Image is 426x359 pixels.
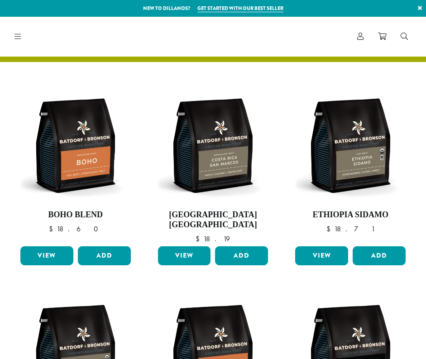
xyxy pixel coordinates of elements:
button: Add [78,246,131,265]
a: View [158,246,211,265]
h4: Boho Blend [18,210,133,220]
bdi: 18.19 [196,234,230,244]
a: View [20,246,73,265]
a: Search [393,29,415,44]
a: View [295,246,348,265]
bdi: 18.60 [49,224,102,234]
a: [GEOGRAPHIC_DATA] [GEOGRAPHIC_DATA] $18.19 [156,88,271,243]
h4: [GEOGRAPHIC_DATA] [GEOGRAPHIC_DATA] [156,210,271,230]
a: Get started with our best seller [197,5,283,12]
img: BB-12oz-Costa-Rica-San-Marcos-Stock.webp [156,88,271,203]
button: Add [353,246,406,265]
a: Boho Blend $18.60 [18,88,133,243]
img: BB-12oz-Boho-Stock.webp [18,88,133,203]
span: $ [196,234,203,244]
span: $ [49,224,57,234]
h4: Ethiopia Sidamo [293,210,408,220]
a: Ethiopia Sidamo $18.71 [293,88,408,243]
bdi: 18.71 [326,224,375,234]
button: Add [215,246,268,265]
img: BB-12oz-FTO-Ethiopia-Sidamo-Stock.webp [293,88,408,203]
span: $ [326,224,334,234]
